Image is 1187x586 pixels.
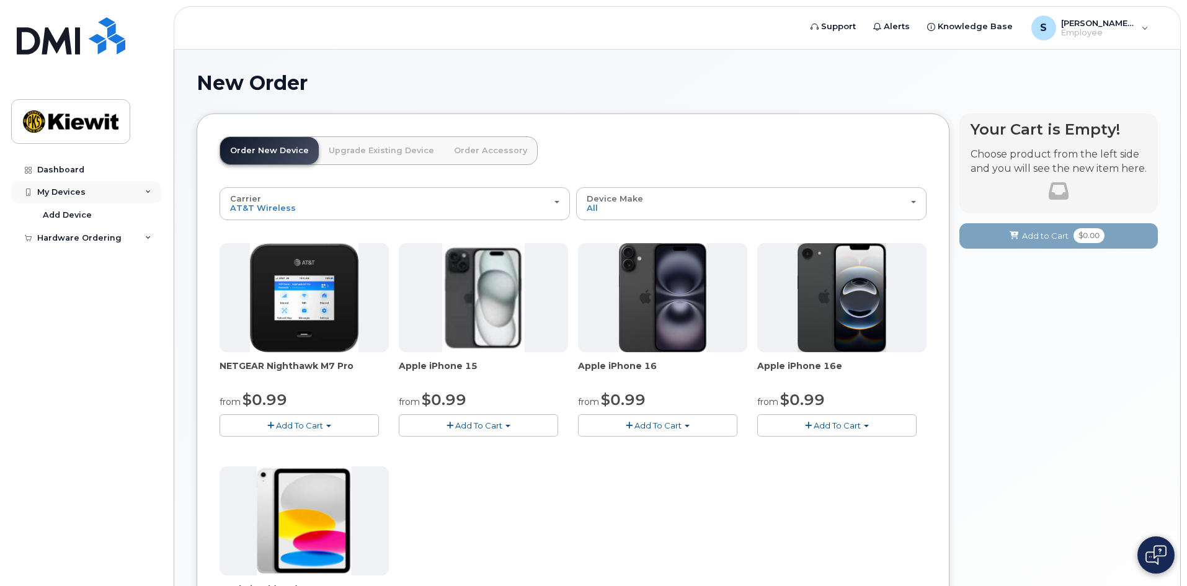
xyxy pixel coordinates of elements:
[399,396,420,407] small: from
[757,360,927,384] div: Apple iPhone 16e
[757,414,917,436] button: Add To Cart
[587,193,643,203] span: Device Make
[959,223,1158,249] button: Add to Cart $0.00
[220,414,379,436] button: Add To Cart
[601,391,646,409] span: $0.99
[798,243,887,352] img: iphone16e.png
[444,137,537,164] a: Order Accessory
[1022,230,1069,242] span: Add to Cart
[257,466,351,575] img: iPad_A16.PNG
[971,148,1147,176] p: Choose product from the left side and you will see the new item here.
[230,193,261,203] span: Carrier
[1145,545,1167,565] img: Open chat
[319,137,444,164] a: Upgrade Existing Device
[399,360,568,384] div: Apple iPhone 15
[197,72,1158,94] h1: New Order
[971,121,1147,138] h4: Your Cart is Empty!
[220,360,389,384] div: NETGEAR Nighthawk M7 Pro
[634,420,682,430] span: Add To Cart
[578,414,737,436] button: Add To Cart
[442,243,525,352] img: iphone15.jpg
[619,243,706,352] img: iphone_16_plus.png
[220,187,570,220] button: Carrier AT&T Wireless
[250,243,359,352] img: nighthawk_m7_pro.png
[422,391,466,409] span: $0.99
[230,203,296,213] span: AT&T Wireless
[814,420,861,430] span: Add To Cart
[780,391,825,409] span: $0.99
[220,396,241,407] small: from
[455,420,502,430] span: Add To Cart
[587,203,598,213] span: All
[578,360,747,384] div: Apple iPhone 16
[1074,228,1105,243] span: $0.00
[399,414,558,436] button: Add To Cart
[578,396,599,407] small: from
[220,137,319,164] a: Order New Device
[276,420,323,430] span: Add To Cart
[576,187,927,220] button: Device Make All
[242,391,287,409] span: $0.99
[757,396,778,407] small: from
